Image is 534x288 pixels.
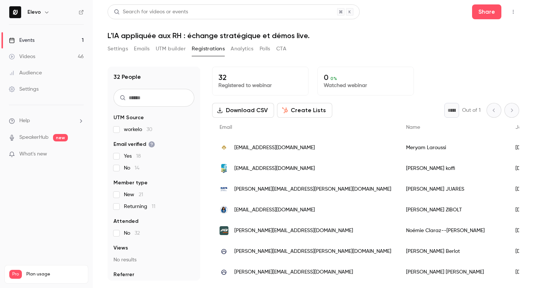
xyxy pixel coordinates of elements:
[124,191,143,198] span: New
[139,192,143,197] span: 21
[277,103,332,118] button: Create Lists
[231,43,254,55] button: Analytics
[136,154,141,159] span: 18
[399,137,508,158] div: Meryam Laroussi
[26,271,83,277] span: Plan usage
[220,226,228,235] img: memority.com
[114,8,188,16] div: Search for videos or events
[124,153,141,160] span: Yes
[472,4,501,19] button: Share
[135,165,139,171] span: 14
[218,73,302,82] p: 32
[399,262,508,282] div: [PERSON_NAME] [PERSON_NAME]
[75,151,84,158] iframe: Noticeable Trigger
[9,270,22,279] span: Pro
[399,179,508,200] div: [PERSON_NAME] JUARES
[399,220,508,241] div: Noémie Claraz--[PERSON_NAME]
[9,6,21,18] img: Elevo
[113,256,194,264] p: No results
[234,268,353,276] span: [PERSON_NAME][EMAIL_ADDRESS][DOMAIN_NAME]
[220,143,228,152] img: goldenpalace.be
[220,247,228,256] img: elevo.io
[220,205,228,214] img: assistiaduflorival.com
[9,37,34,44] div: Events
[220,164,228,173] img: ustboniface.ca
[234,165,315,173] span: [EMAIL_ADDRESS][DOMAIN_NAME]
[218,82,302,89] p: Registered to webinar
[124,164,139,172] span: No
[234,227,353,235] span: [PERSON_NAME][EMAIL_ADDRESS][DOMAIN_NAME]
[260,43,270,55] button: Polls
[124,203,155,210] span: Returning
[19,150,47,158] span: What's new
[406,125,420,130] span: Name
[9,69,42,77] div: Audience
[9,53,35,60] div: Videos
[9,117,84,125] li: help-dropdown-opener
[330,76,337,81] span: 0 %
[276,43,286,55] button: CTA
[53,134,68,141] span: new
[146,127,152,132] span: 30
[234,206,315,214] span: [EMAIL_ADDRESS][DOMAIN_NAME]
[324,82,408,89] p: Watched webinar
[152,204,155,209] span: 11
[462,107,481,114] p: Out of 1
[134,43,149,55] button: Emails
[113,141,155,148] span: Email verified
[113,218,138,225] span: Attended
[220,185,228,194] img: hays.fr
[220,268,228,277] img: elevo.io
[324,73,408,82] p: 0
[234,185,391,193] span: [PERSON_NAME][EMAIL_ADDRESS][PERSON_NAME][DOMAIN_NAME]
[9,86,39,93] div: Settings
[399,158,508,179] div: [PERSON_NAME] koffi
[19,117,30,125] span: Help
[399,241,508,262] div: [PERSON_NAME] Berlot
[113,114,144,121] span: UTM Source
[27,9,41,16] h6: Elevo
[135,231,140,236] span: 32
[220,125,232,130] span: Email
[108,31,519,40] h1: L'IA appliquée aux RH : échange stratégique et démos live.
[156,43,186,55] button: UTM builder
[124,126,152,133] span: workelo
[19,134,49,141] a: SpeakerHub
[113,179,148,187] span: Member type
[212,103,274,118] button: Download CSV
[113,271,134,278] span: Referrer
[113,73,141,81] h1: 32 People
[234,144,315,152] span: [EMAIL_ADDRESS][DOMAIN_NAME]
[124,230,140,237] span: No
[108,43,128,55] button: Settings
[399,200,508,220] div: [PERSON_NAME] ZIBOLT
[113,244,128,252] span: Views
[192,43,225,55] button: Registrations
[234,248,391,255] span: [PERSON_NAME][EMAIL_ADDRESS][PERSON_NAME][DOMAIN_NAME]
